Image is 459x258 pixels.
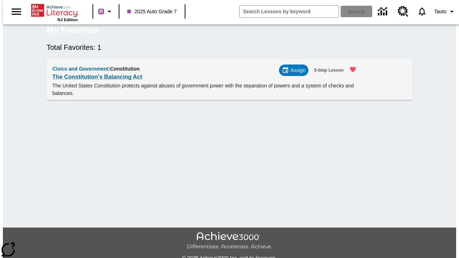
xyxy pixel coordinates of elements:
a: Notifications [413,2,431,21]
h5: My Favorites [47,24,99,36]
button: Profile/Settings [431,5,459,18]
span: 5-Step Lesson [314,67,344,74]
a: Data Center [374,2,393,21]
span: NJ Edition [57,18,78,22]
a: Resource Center, Will open in new tab [393,2,413,21]
button: Open side menu [6,1,27,22]
span: 2025 Auto Grade 7 [127,8,177,15]
span: Assign [290,67,306,74]
a: Home [31,3,78,18]
span: Civics and Government [52,66,108,72]
button: Remove from Favorites [345,62,361,77]
div: Assign Choose Dates [279,64,308,76]
div: Home [31,3,78,22]
span: : Constitution [108,66,139,72]
input: search field [240,6,339,17]
a: The Constitution's Balancing Act [52,72,142,82]
h6: Total Favorites: 1 [47,42,412,53]
img: Achieve3000 Differentiate Accelerate Achieve [187,232,272,250]
button: 5-Step Lesson [311,64,346,76]
button: Boost Class color is purple. Change class color [95,5,117,18]
span: Tauto [434,8,446,15]
p: The United States Constitution protects against abuses of government power with the separation of... [52,82,361,97]
span: B [99,7,103,16]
